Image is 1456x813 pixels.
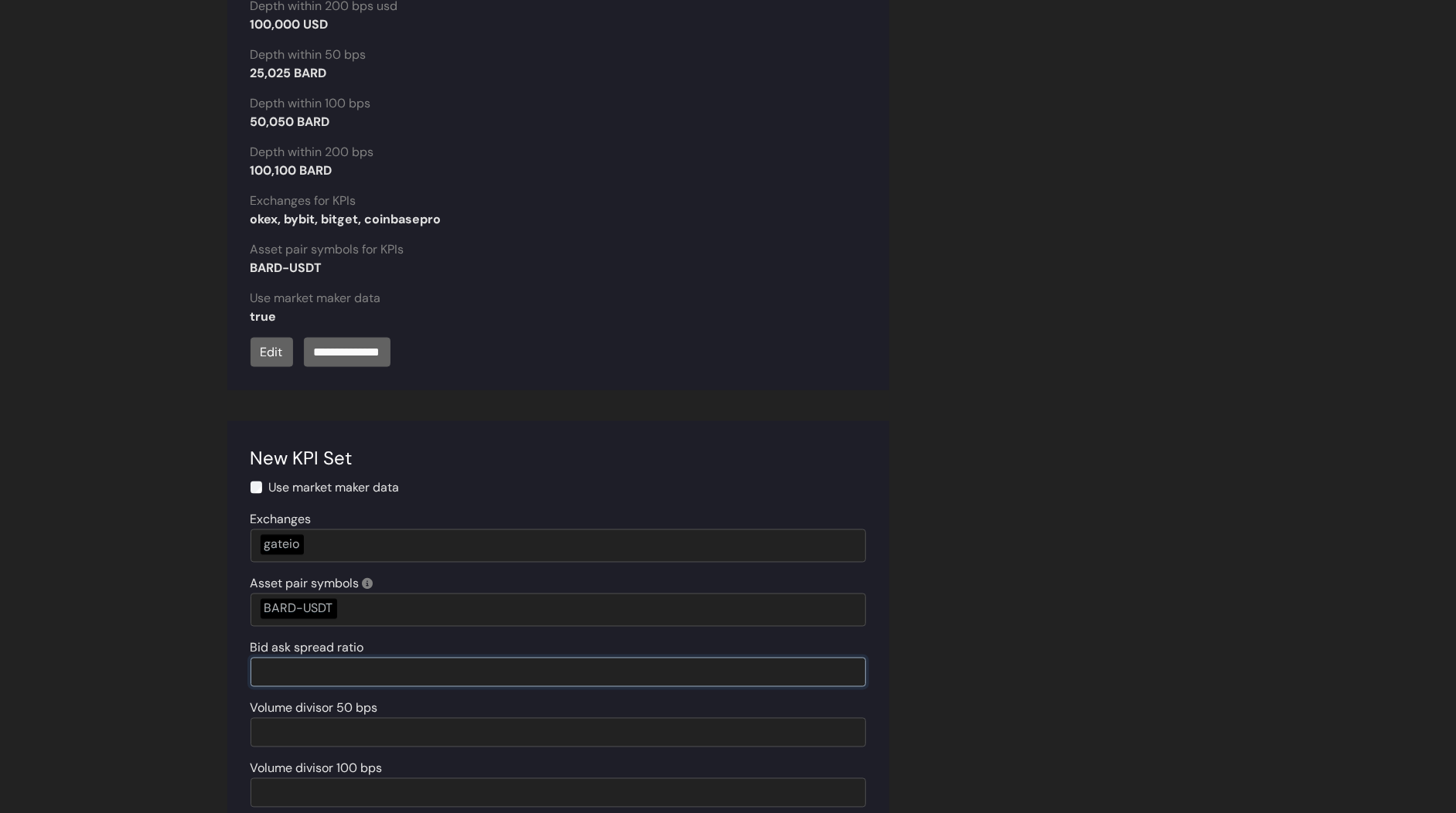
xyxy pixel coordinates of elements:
strong: 25,025 BARD [251,65,327,81]
strong: true [251,308,277,325]
div: BARD-USDT [261,599,337,619]
label: Depth within 200 bps [251,143,374,162]
div: New KPI Set [251,444,866,472]
label: Bid ask spread ratio [251,639,364,658]
strong: 100,000 USD [251,16,329,32]
a: Edit [251,338,293,367]
label: Use market maker data [251,289,381,308]
label: Use market maker data [269,478,400,497]
label: Asset pair symbols for KPIs [251,240,404,259]
strong: 50,050 BARD [251,114,330,130]
label: Exchanges for KPIs [251,192,356,210]
label: Asset pair symbols [251,575,373,594]
div: gateio [261,535,304,555]
strong: BARD-USDT [251,260,322,276]
label: Volume divisor 100 bps [251,760,383,778]
strong: okex, bybit, bitget, coinbasepro [251,211,442,227]
label: Depth within 50 bps [251,46,367,64]
strong: 100,100 BARD [251,162,332,179]
label: Depth within 100 bps [251,94,371,113]
label: Exchanges [251,511,312,529]
label: Volume divisor 50 bps [251,699,378,718]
